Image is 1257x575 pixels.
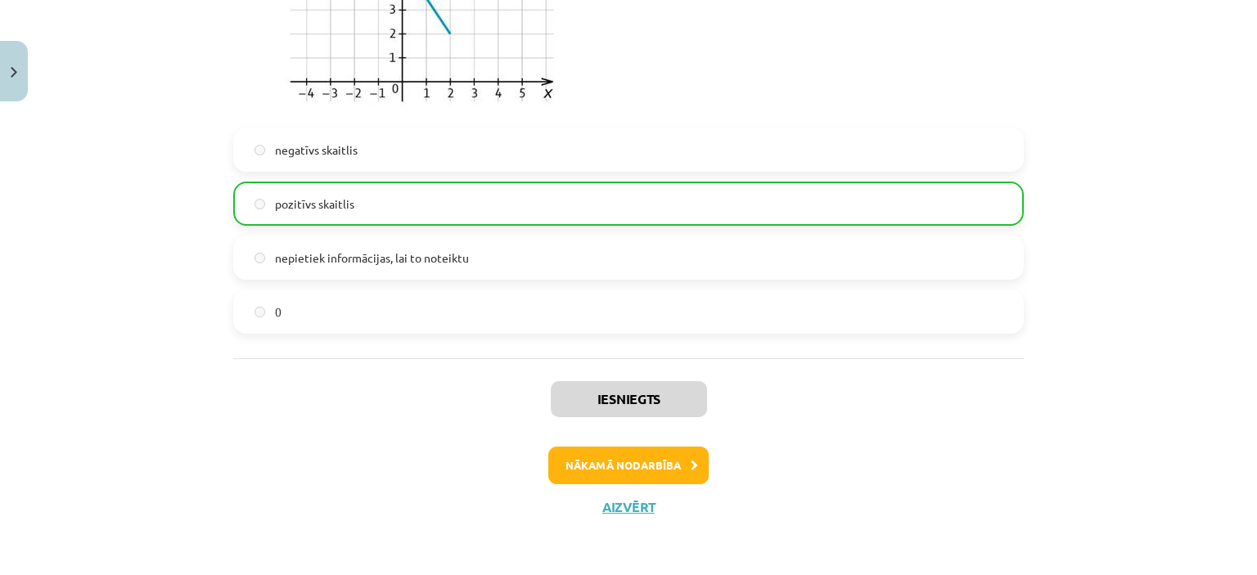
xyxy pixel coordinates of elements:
button: Nākamā nodarbība [548,447,709,484]
span: pozitīvs skaitlis [275,195,354,213]
img: icon-close-lesson-0947bae3869378f0d4975bcd49f059093ad1ed9edebbc8119c70593378902aed.svg [11,67,17,78]
span: nepietiek informācijas, lai to noteiktu [275,249,469,267]
span: negatīvs skaitlis [275,142,358,159]
span: 0 [275,303,282,321]
input: pozitīvs skaitlis [255,199,265,209]
input: negatīvs skaitlis [255,145,265,155]
button: Aizvērt [597,499,660,515]
button: Iesniegts [551,381,707,417]
input: 0 [255,307,265,317]
input: nepietiek informācijas, lai to noteiktu [255,253,265,263]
